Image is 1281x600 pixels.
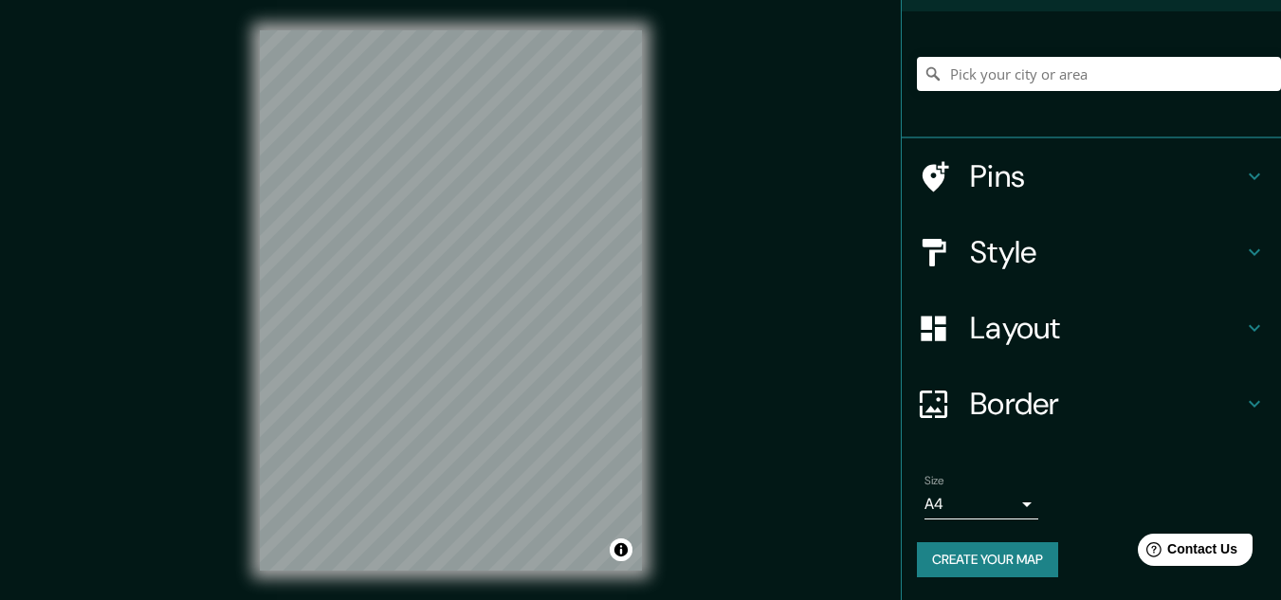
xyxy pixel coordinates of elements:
[610,538,632,561] button: Toggle attribution
[902,214,1281,290] div: Style
[917,57,1281,91] input: Pick your city or area
[917,542,1058,577] button: Create your map
[260,30,642,571] canvas: Map
[970,157,1243,195] h4: Pins
[924,489,1038,519] div: A4
[970,233,1243,271] h4: Style
[970,309,1243,347] h4: Layout
[902,290,1281,366] div: Layout
[902,366,1281,442] div: Border
[1112,526,1260,579] iframe: Help widget launcher
[970,385,1243,423] h4: Border
[924,473,944,489] label: Size
[902,138,1281,214] div: Pins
